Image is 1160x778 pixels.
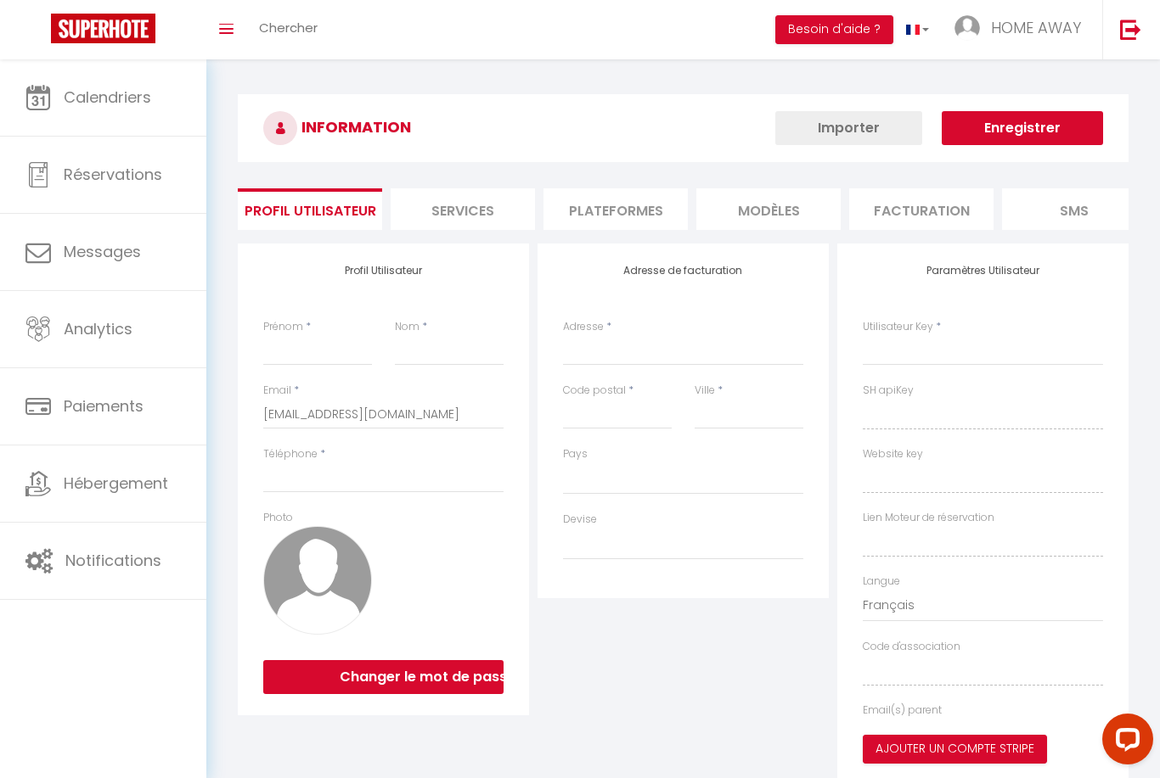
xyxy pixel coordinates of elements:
[863,265,1103,277] h4: Paramètres Utilisateur
[863,735,1047,764] button: Ajouter un compte Stripe
[696,188,841,230] li: MODÈLES
[991,17,1081,38] span: HOME AWAY
[863,383,914,399] label: SH apiKey
[863,574,900,590] label: Langue
[64,241,141,262] span: Messages
[954,15,980,41] img: ...
[563,383,626,399] label: Code postal
[65,550,161,571] span: Notifications
[64,473,168,494] span: Hébergement
[395,319,420,335] label: Nom
[863,446,923,462] label: Website key
[259,19,318,36] span: Chercher
[263,446,318,462] label: Téléphone
[942,111,1103,145] button: Enregistrer
[263,526,372,635] img: avatar.png
[563,446,588,462] label: Pays
[1002,188,1146,230] li: SMS
[263,510,293,526] label: Photo
[51,14,155,43] img: Super Booking
[563,319,604,335] label: Adresse
[263,660,504,694] button: Changer le mot de passe
[775,111,922,145] button: Importer
[263,383,291,399] label: Email
[238,94,1129,162] h3: INFORMATION
[263,319,303,335] label: Prénom
[64,318,132,339] span: Analytics
[64,395,144,417] span: Paiements
[391,188,535,230] li: Services
[863,319,933,335] label: Utilisateur Key
[238,188,382,230] li: Profil Utilisateur
[1120,19,1141,40] img: logout
[1089,707,1160,778] iframe: LiveChat chat widget
[863,639,960,655] label: Code d'association
[775,15,893,44] button: Besoin d'aide ?
[563,512,597,528] label: Devise
[64,164,162,185] span: Réservations
[263,265,504,277] h4: Profil Utilisateur
[863,702,942,719] label: Email(s) parent
[543,188,688,230] li: Plateformes
[563,265,803,277] h4: Adresse de facturation
[849,188,994,230] li: Facturation
[863,510,994,526] label: Lien Moteur de réservation
[695,383,715,399] label: Ville
[64,87,151,108] span: Calendriers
